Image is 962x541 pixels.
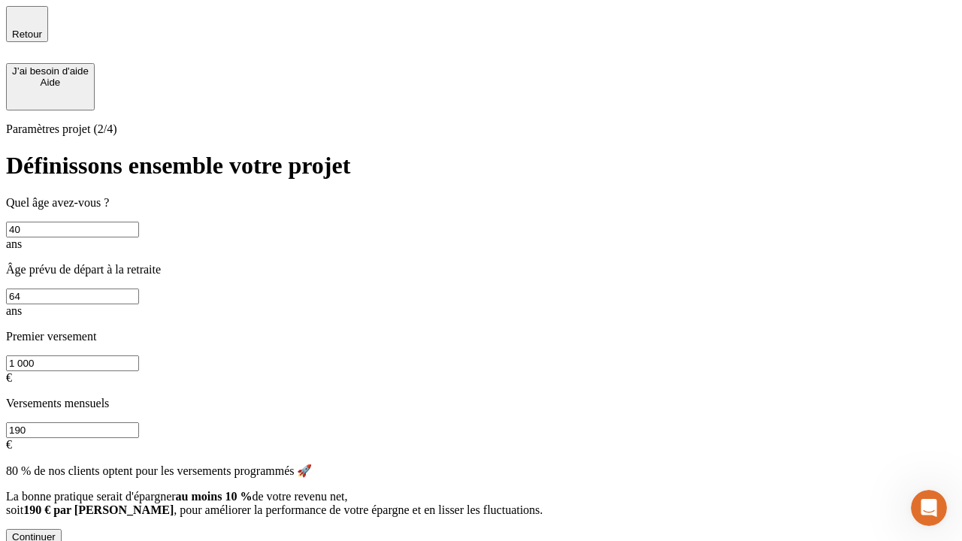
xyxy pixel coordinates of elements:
[12,77,89,88] div: Aide
[12,29,42,40] span: Retour
[911,490,947,526] iframe: Intercom live chat
[6,330,956,343] p: Premier versement
[176,490,253,503] span: au moins 10 %
[6,122,956,136] p: Paramètres projet (2/4)
[6,503,23,516] span: soit
[6,490,176,503] span: La bonne pratique serait d'épargner
[6,263,956,277] p: Âge prévu de départ à la retraite
[12,65,89,77] div: J’ai besoin d'aide
[6,371,12,384] span: €
[6,63,95,110] button: J’ai besoin d'aideAide
[6,438,12,451] span: €
[6,237,22,250] span: ans
[6,196,956,210] p: Quel âge avez-vous ?
[174,503,543,516] span: , pour améliorer la performance de votre épargne et en lisser les fluctuations.
[6,6,48,42] button: Retour
[252,490,347,503] span: de votre revenu net,
[23,503,174,516] span: 190 € par [PERSON_NAME]
[6,304,22,317] span: ans
[6,464,956,478] p: 80 % de nos clients optent pour les versements programmés 🚀
[6,397,956,410] p: Versements mensuels
[6,152,956,180] h1: Définissons ensemble votre projet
